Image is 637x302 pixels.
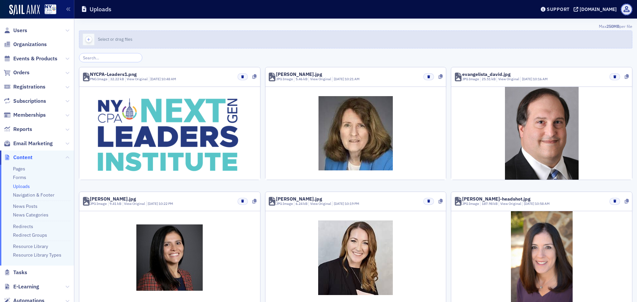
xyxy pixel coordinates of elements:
span: 10:21 AM [345,77,360,81]
a: Redirect Groups [13,232,47,238]
a: Orders [4,69,30,76]
div: JPG Image [276,77,293,82]
a: Content [4,154,33,161]
div: [DOMAIN_NAME] [580,6,617,12]
span: Tasks [13,269,27,276]
span: [DATE] [522,77,533,81]
span: Content [13,154,33,161]
div: 25.51 kB [480,77,496,82]
div: JPG Image [462,201,479,207]
a: View Original [310,77,331,81]
span: Users [13,27,27,34]
a: Tasks [4,269,27,276]
a: Redirects [13,223,33,229]
div: JPG Image [276,201,293,207]
div: JPG Image [462,77,479,82]
span: [DATE] [334,201,345,206]
div: Support [547,6,570,12]
span: 10:48 AM [161,77,176,81]
a: Reports [4,126,32,133]
span: 10:58 AM [535,201,550,206]
a: Navigation & Footer [13,192,54,198]
a: View Homepage [40,4,56,16]
a: News Posts [13,203,37,209]
a: News Categories [13,212,48,218]
span: Reports [13,126,32,133]
span: Memberships [13,111,46,119]
button: [DOMAIN_NAME] [574,7,619,12]
a: View Original [124,201,145,206]
a: Users [4,27,27,34]
img: SailAMX [9,5,40,15]
a: Email Marketing [4,140,53,147]
div: 32.22 kB [109,77,124,82]
span: [DATE] [524,201,535,206]
a: Pages [13,166,25,172]
span: E-Learning [13,283,39,290]
a: View Original [127,77,148,81]
a: Memberships [4,111,46,119]
span: Select or drag files [98,36,132,42]
input: Search… [79,53,142,62]
a: Events & Products [4,55,57,62]
div: 9.41 kB [108,201,122,207]
span: Events & Products [13,55,57,62]
span: [DATE] [148,201,159,206]
div: 6.24 kB [294,201,308,207]
a: Registrations [4,83,45,91]
span: Registrations [13,83,45,91]
a: Organizations [4,41,47,48]
span: 10:22 PM [159,201,173,206]
div: Max per file [79,23,632,30]
span: Subscriptions [13,97,46,105]
span: Email Marketing [13,140,53,147]
div: [PERSON_NAME].jpg [276,72,322,77]
a: Forms [13,174,26,180]
div: JPG Image [90,201,107,207]
div: [PERSON_NAME]-headshot.jpg [462,197,531,201]
span: Profile [621,4,632,15]
a: View Original [310,201,331,206]
span: Organizations [13,41,47,48]
div: 187.98 kB [480,201,498,207]
span: [DATE] [150,77,161,81]
span: 250MB [606,24,619,29]
div: [PERSON_NAME].jpg [90,197,136,201]
div: NYCPA-Leaders1.png [90,72,137,77]
a: Resource Library [13,243,48,249]
a: Resource Library Types [13,252,61,258]
div: [PERSON_NAME].jpg [276,197,322,201]
img: SailAMX [44,4,56,15]
div: evangelista_david.jpg [462,72,511,77]
a: View Original [500,201,521,206]
div: 5.46 kB [294,77,308,82]
h1: Uploads [90,5,111,13]
a: View Original [498,77,519,81]
span: 10:19 PM [345,201,359,206]
a: Subscriptions [4,97,46,105]
span: [DATE] [334,77,345,81]
a: E-Learning [4,283,39,290]
span: Orders [13,69,30,76]
span: 10:16 AM [533,77,548,81]
div: PNG Image [90,77,107,82]
button: Select or drag files [79,30,632,48]
a: Uploads [13,183,30,189]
